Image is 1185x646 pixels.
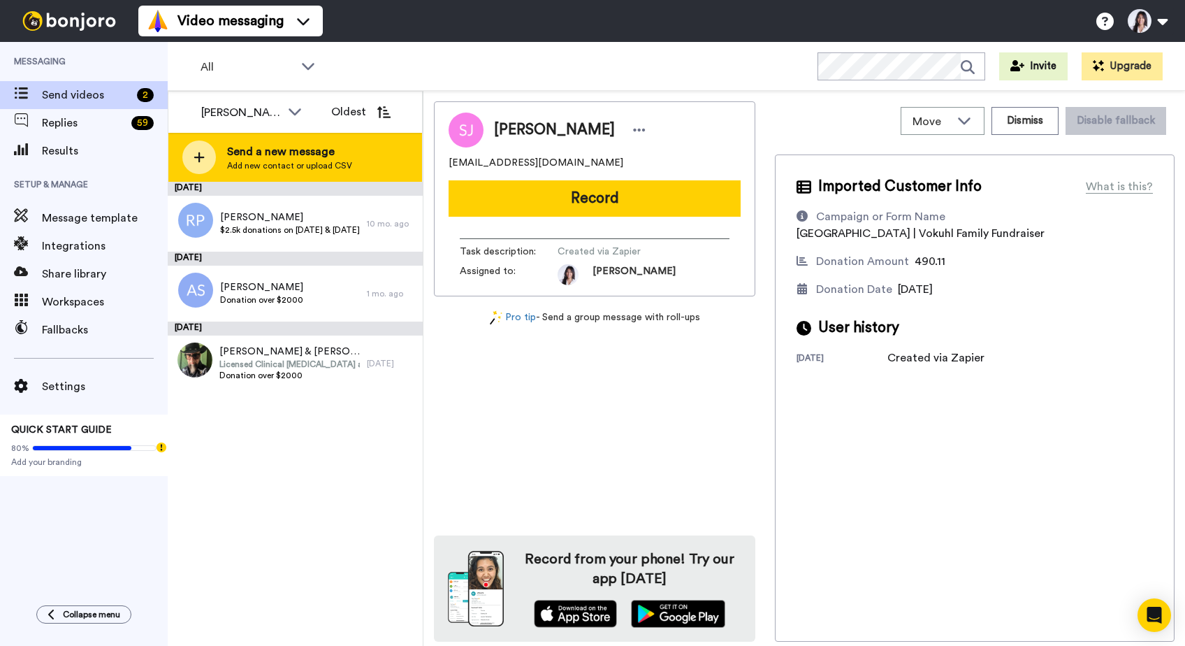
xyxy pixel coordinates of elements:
div: [DATE] [168,322,423,336]
span: All [201,59,294,76]
span: Task description : [460,245,558,259]
span: Settings [42,378,168,395]
div: Open Intercom Messenger [1137,598,1171,632]
span: QUICK START GUIDE [11,425,112,435]
div: 10 mo. ago [367,218,416,229]
div: [DATE] [168,252,423,266]
span: Send videos [42,87,131,103]
div: What is this? [1086,178,1153,195]
span: Integrations [42,238,168,254]
span: User history [818,317,899,338]
span: Collapse menu [63,609,120,620]
div: - Send a group message with roll-ups [434,310,755,325]
div: [DATE] [168,182,423,196]
span: Workspaces [42,294,168,310]
a: Pro tip [490,310,536,325]
span: Donation over $2000 [220,294,303,306]
span: Share library [42,266,168,282]
span: Donation over $2000 [219,370,360,381]
span: [PERSON_NAME] & [PERSON_NAME] [219,345,360,359]
span: Move [913,113,950,130]
img: 21aeb154-a3b6-4694-a12b-954bb86a269d.jpg [177,343,212,378]
span: [PERSON_NAME] [220,210,360,224]
span: Imported Customer Info [818,176,982,197]
span: [GEOGRAPHIC_DATA] | Vokuhl Family Fundraiser [797,228,1045,239]
img: download [448,551,504,626]
div: Tooltip anchor [155,441,168,454]
span: Add new contact or upload CSV [227,160,352,171]
span: Replies [42,115,126,131]
img: vm-color.svg [147,10,169,32]
span: Message template [42,210,168,227]
span: [PERSON_NAME] [220,280,303,294]
span: 490.11 [915,256,945,267]
span: [DATE] [898,284,933,295]
div: [DATE] [367,358,416,369]
span: [PERSON_NAME] [494,120,615,141]
span: Fallbacks [42,322,168,338]
div: 2 [137,88,154,102]
span: Video messaging [177,11,284,31]
span: $2.5k donations on [DATE] & [DATE] [220,224,360,236]
div: 1 mo. ago [367,288,416,299]
img: as.png [178,273,213,308]
span: [PERSON_NAME] [592,264,676,285]
span: Assigned to: [460,264,558,285]
img: aef2a152-c547-44c8-8db8-949bb2fc4bf6-1698705931.jpg [558,264,579,285]
span: Send a new message [227,143,352,160]
div: Donation Date [816,281,892,298]
button: Dismiss [991,107,1059,135]
div: [PERSON_NAME] [201,104,281,121]
img: magic-wand.svg [490,310,502,325]
img: Image of STEWART JONES [449,113,484,148]
button: Invite [999,52,1068,80]
span: 80% [11,443,29,454]
img: appstore [534,600,617,628]
div: Campaign or Form Name [816,208,945,225]
div: Created via Zapier [887,350,984,366]
span: Add your branding [11,457,157,468]
div: [DATE] [797,352,887,366]
button: Collapse menu [36,605,131,624]
span: Results [42,143,168,159]
h4: Record from your phone! Try our app [DATE] [518,550,741,589]
img: bj-logo-header-white.svg [17,11,122,31]
button: Upgrade [1082,52,1163,80]
button: Disable fallback [1066,107,1166,135]
button: Record [449,180,741,217]
span: Created via Zapier [558,245,690,259]
span: [EMAIL_ADDRESS][DOMAIN_NAME] [449,156,623,170]
div: 59 [131,116,154,130]
div: Donation Amount [816,253,909,270]
img: playstore [631,600,725,628]
button: Oldest [321,98,401,126]
img: rp.png [178,203,213,238]
span: Licensed Clinical [MEDICAL_DATA] and Musician [219,359,360,370]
